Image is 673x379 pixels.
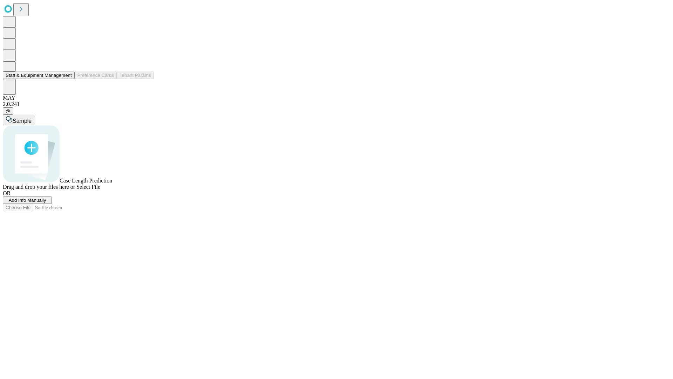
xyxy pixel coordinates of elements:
span: OR [3,190,11,196]
span: Select File [76,184,100,190]
span: @ [6,108,11,114]
span: Add Info Manually [9,198,46,203]
button: Staff & Equipment Management [3,72,75,79]
div: MAY [3,95,670,101]
button: Sample [3,115,34,125]
button: Tenant Params [117,72,154,79]
span: Case Length Prediction [60,178,112,184]
span: Drag and drop your files here or [3,184,75,190]
div: 2.0.241 [3,101,670,107]
span: Sample [13,118,32,124]
button: Add Info Manually [3,197,52,204]
button: Preference Cards [75,72,117,79]
button: @ [3,107,13,115]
